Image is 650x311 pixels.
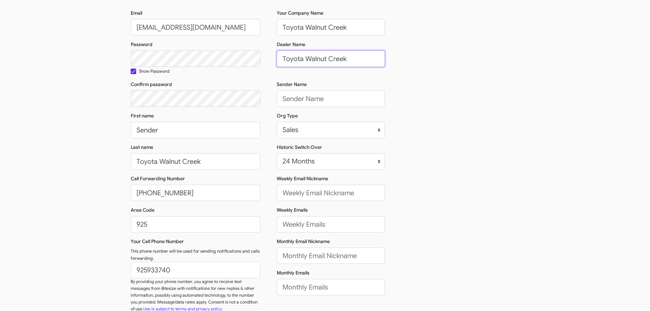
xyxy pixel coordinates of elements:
[277,248,385,264] input: Monthly Email Nickname
[277,19,385,36] input: Company
[131,175,185,182] label: Call Forwarding Number
[277,81,307,88] label: Sender Name
[131,249,260,261] small: This phone number will be used for sending notifications and calls forwarding.
[277,207,308,213] label: Weekly Emails
[277,10,323,16] label: Your Company Name
[131,207,155,213] label: Area Code
[131,144,153,151] label: Last name
[131,185,260,201] input: Phone number
[277,112,298,119] label: Org Type
[277,41,305,48] label: Dealer Name
[277,279,385,295] input: Monthly Emails
[139,69,170,74] small: Show Password
[277,185,385,201] input: Weekly Email Nickname
[131,153,260,170] input: Last name
[131,112,154,119] label: First name
[277,216,385,232] input: Weekly Emails
[131,122,260,138] input: First name
[277,269,309,276] label: Monthly Emails
[131,10,142,16] label: Email
[277,90,385,107] input: Sender Name
[131,81,172,88] label: Confirm password
[131,216,260,232] input: Area Code
[277,175,328,182] label: Weekly Email Nickname
[131,262,260,278] input: Phone number
[131,19,260,36] input: Email address
[277,238,330,245] label: Monthly Email Nickname
[277,51,385,67] input: Dealer Name
[131,238,184,245] label: Your Cell Phone Number
[131,41,153,48] label: Password
[277,144,322,151] label: Historic Switch Over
